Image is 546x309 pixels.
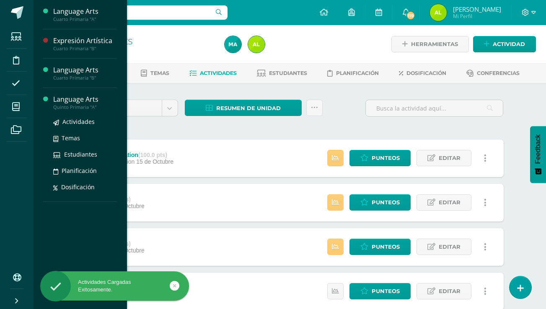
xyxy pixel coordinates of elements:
span: 10 de Octubre [107,247,145,254]
div: Language Arts [53,95,117,104]
span: 10 de Octubre [107,203,145,209]
span: Conferencias [477,70,520,76]
span: Dosificación [406,70,446,76]
span: Editar [439,283,461,299]
div: Language Arts [53,7,117,16]
img: 0ff697a5778ac9fcd5328353e113c3de.png [430,4,447,21]
span: 15 de Octubre [136,158,173,165]
span: Punteos [372,150,400,166]
a: Actividades [53,117,117,126]
input: Busca la actividad aquí... [366,100,503,116]
div: Cuarto Primaria "A" [53,16,117,22]
span: Editar [439,195,461,210]
span: Actividades [200,70,237,76]
a: Punteos [349,194,411,211]
span: Actividades [62,118,95,126]
div: Expresión Artística [53,36,117,46]
a: Actividades [189,67,237,80]
span: Punteos [372,283,400,299]
span: Editar [439,150,461,166]
img: 0ff697a5778ac9fcd5328353e113c3de.png [248,36,265,53]
span: Estudiantes [269,70,307,76]
a: Dosificación [399,67,446,80]
a: Actividad [473,36,536,52]
a: Conferencias [466,67,520,80]
a: Resumen de unidad [185,100,302,116]
span: 119 [406,11,415,20]
a: Unidad 4 [77,100,178,116]
span: Temas [62,134,80,142]
a: Punteos [349,283,411,299]
a: Temas [53,133,117,143]
a: Dosificación [53,182,117,192]
a: Estudiantes [53,149,117,159]
a: Language ArtsCuarto Primaria "A" [53,7,117,22]
span: Feedback [534,134,542,164]
a: Temas [141,67,169,80]
span: Planificación [62,167,97,175]
a: Language ArtsCuarto Primaria "B" [53,65,117,81]
div: Closing evaluation [86,152,173,158]
span: Temas [150,70,169,76]
span: Planificación [336,70,379,76]
div: Quinto Primaria "A" [53,104,117,110]
strong: (100.0 pts) [138,152,167,158]
a: Planificación [53,166,117,175]
div: Cuarto Primaria "B" [53,75,117,81]
span: Dosificación [61,183,95,191]
div: Cuarto Primaria "B" [53,46,117,51]
span: [PERSON_NAME] [453,5,501,13]
a: Punteos [349,150,411,166]
a: Planificación [327,67,379,80]
span: Punteos [372,239,400,255]
button: Feedback - Mostrar encuesta [530,126,546,183]
span: Punteos [372,195,400,210]
span: Actividad [493,36,525,52]
div: Language Arts [53,65,117,75]
h1: Language Arts [65,34,215,46]
input: Busca un usuario... [39,5,228,20]
a: Expresión ArtísticaCuarto Primaria "B" [53,36,117,51]
img: 35c103483f50a0d8d9909155e3ecc53e.png [225,36,241,53]
a: Language ArtsQuinto Primaria "A" [53,95,117,110]
span: Editar [439,239,461,255]
div: Cuarto Primaria 'B' [65,46,215,54]
a: Estudiantes [257,67,307,80]
div: Actividades Cargadas Exitosamente. [40,278,189,294]
span: Estudiantes [64,150,97,158]
span: Resumen de unidad [216,100,281,116]
a: Punteos [349,239,411,255]
span: Mi Perfil [453,13,501,20]
a: Herramientas [391,36,469,52]
span: Herramientas [411,36,458,52]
